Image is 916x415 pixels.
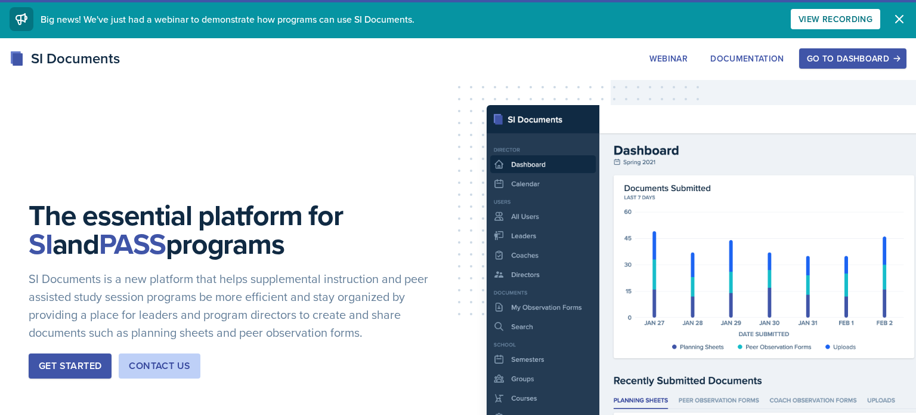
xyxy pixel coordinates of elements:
div: SI Documents [10,48,120,69]
div: View Recording [799,14,872,24]
div: Documentation [710,54,784,63]
div: Webinar [649,54,688,63]
button: Webinar [642,48,695,69]
span: Big news! We've just had a webinar to demonstrate how programs can use SI Documents. [41,13,414,26]
button: Get Started [29,353,112,379]
div: Go to Dashboard [807,54,899,63]
button: Documentation [703,48,792,69]
button: View Recording [791,9,880,29]
button: Go to Dashboard [799,48,906,69]
button: Contact Us [119,353,200,379]
div: Get Started [39,359,101,373]
div: Contact Us [129,359,190,373]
